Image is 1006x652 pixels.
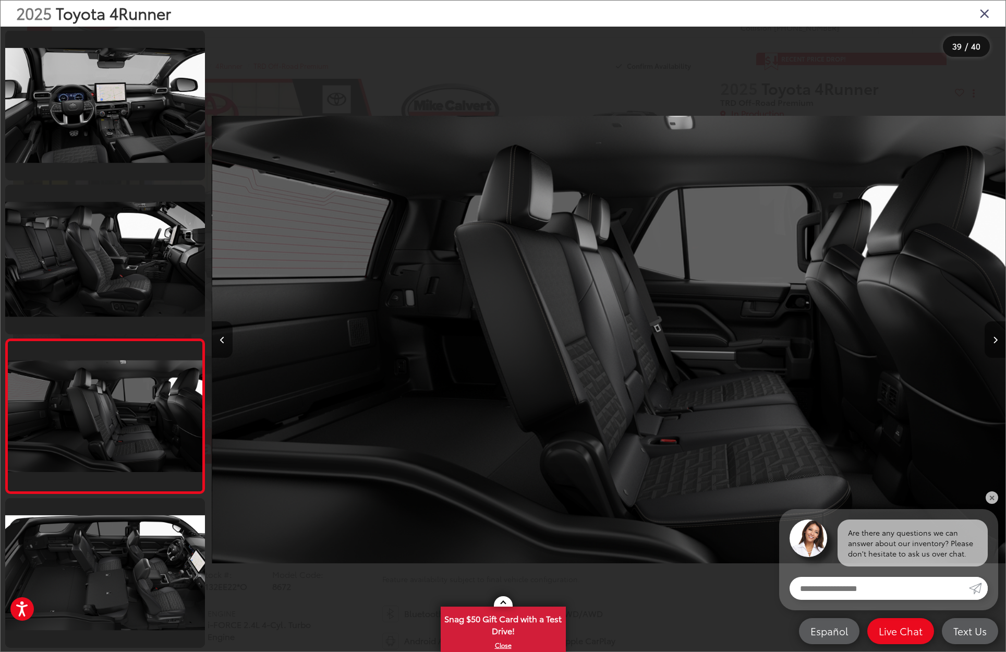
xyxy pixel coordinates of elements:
[3,202,207,317] img: 2025 Toyota 4Runner TRD Off-Road Premium
[6,360,204,472] img: 2025 Toyota 4Runner TRD Off-Road Premium
[838,520,988,566] div: Are there any questions we can answer about our inventory? Please don't hesitate to ask us over c...
[985,321,1005,358] button: Next image
[805,624,853,637] span: Español
[790,577,969,600] input: Enter your message
[971,40,980,52] span: 40
[799,618,859,644] a: Español
[16,2,52,24] span: 2025
[969,577,988,600] a: Submit
[948,624,992,637] span: Text Us
[212,321,233,358] button: Previous image
[874,624,928,637] span: Live Chat
[3,515,207,630] img: 2025 Toyota 4Runner TRD Off-Road Premium
[790,520,827,557] img: Agent profile photo
[942,618,998,644] a: Text Us
[964,43,969,50] span: /
[952,40,962,52] span: 39
[979,6,990,20] i: Close gallery
[212,46,1006,633] div: 2025 Toyota 4Runner TRD Off-Road Premium 38
[56,2,171,24] span: Toyota 4Runner
[3,48,207,163] img: 2025 Toyota 4Runner TRD Off-Road Premium
[442,608,565,639] span: Snag $50 Gift Card with a Test Drive!
[212,46,1006,633] img: 2025 Toyota 4Runner TRD Off-Road Premium
[867,618,934,644] a: Live Chat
